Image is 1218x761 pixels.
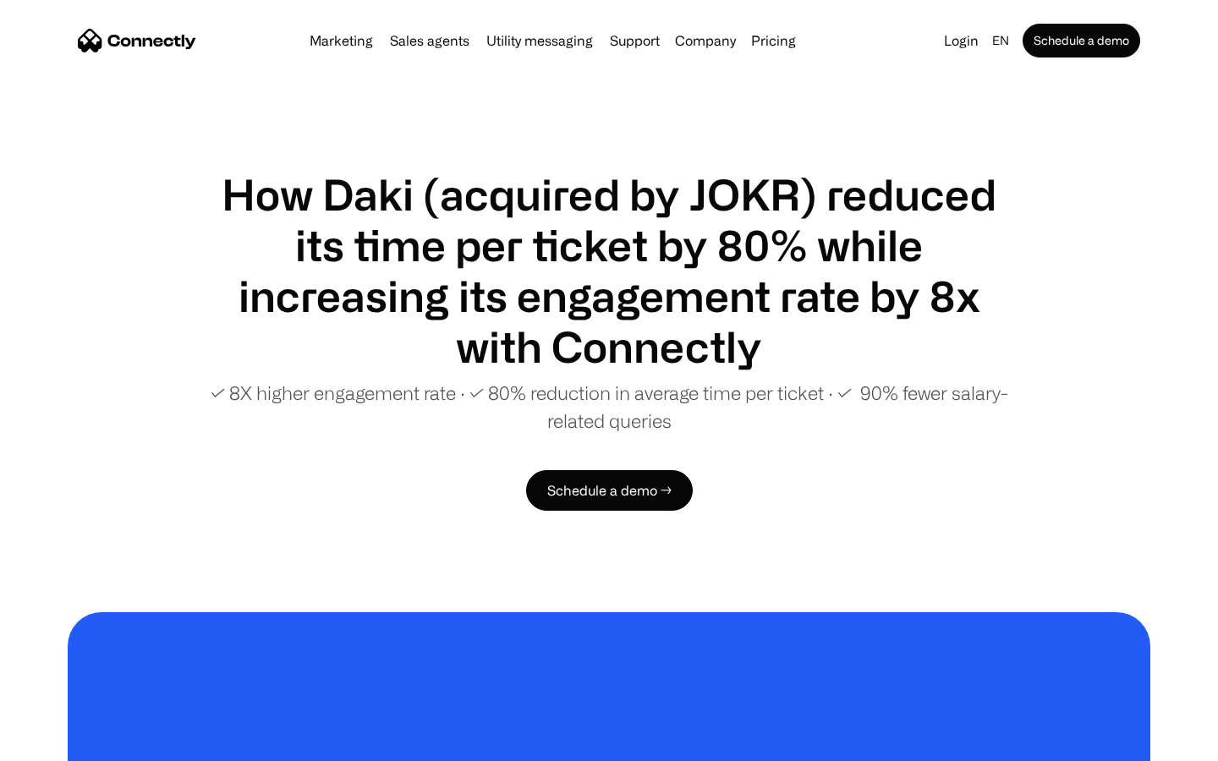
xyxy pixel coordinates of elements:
[303,34,380,47] a: Marketing
[744,34,803,47] a: Pricing
[603,34,667,47] a: Support
[203,169,1015,372] h1: How Daki (acquired by JOKR) reduced its time per ticket by 80% while increasing its engagement ra...
[17,730,101,755] aside: Language selected: English
[985,29,1019,52] div: en
[480,34,600,47] a: Utility messaging
[383,34,476,47] a: Sales agents
[1023,24,1140,57] a: Schedule a demo
[203,379,1015,435] p: ✓ 8X higher engagement rate ∙ ✓ 80% reduction in average time per ticket ∙ ✓ 90% fewer salary-rel...
[78,28,196,53] a: home
[992,29,1009,52] div: en
[34,731,101,755] ul: Language list
[670,29,741,52] div: Company
[526,470,693,511] a: Schedule a demo →
[675,29,736,52] div: Company
[937,29,985,52] a: Login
